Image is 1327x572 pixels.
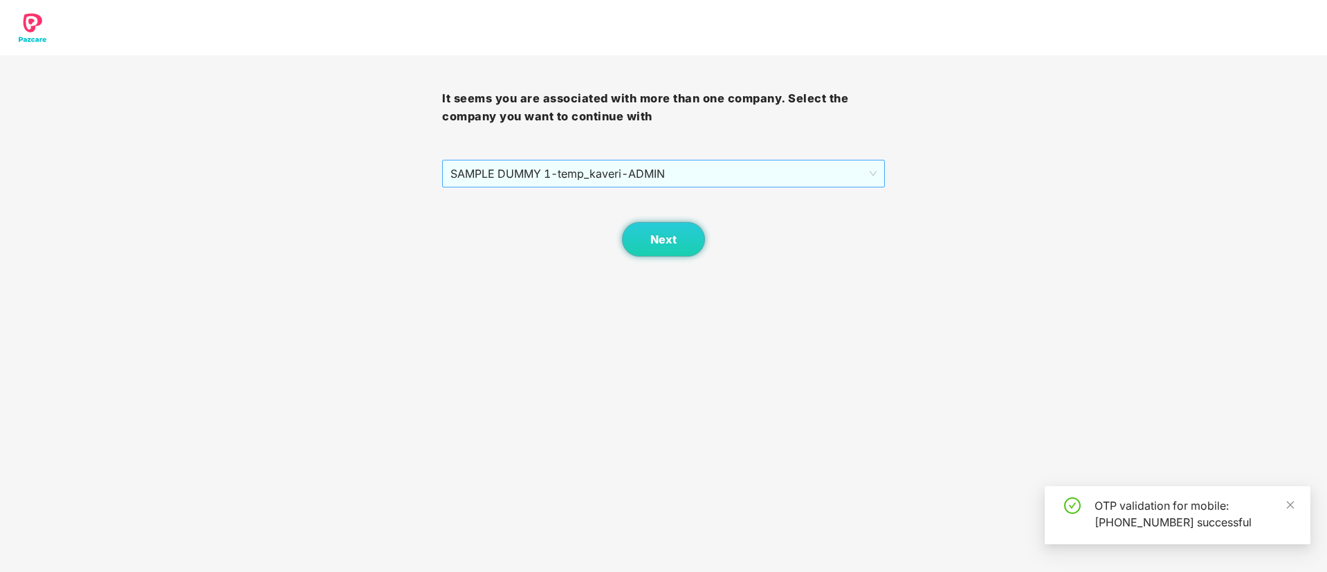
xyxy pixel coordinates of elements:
[1064,497,1081,514] span: check-circle
[650,233,677,246] span: Next
[622,222,705,257] button: Next
[1285,500,1295,510] span: close
[450,160,876,187] span: SAMPLE DUMMY 1 - temp_kaveri - ADMIN
[1095,497,1294,531] div: OTP validation for mobile: [PHONE_NUMBER] successful
[442,90,884,125] h3: It seems you are associated with more than one company. Select the company you want to continue with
